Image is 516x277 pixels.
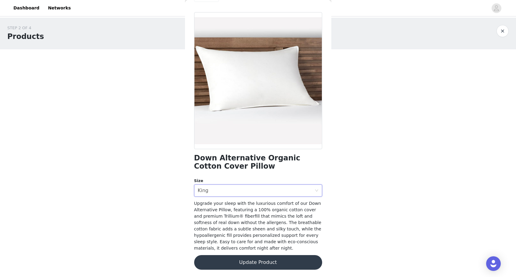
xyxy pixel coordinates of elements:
[44,1,74,15] a: Networks
[7,25,44,31] div: STEP 2 OF 4
[10,1,43,15] a: Dashboard
[7,31,44,42] h1: Products
[486,256,501,271] div: Open Intercom Messenger
[194,178,322,184] div: Size
[194,201,322,251] span: Upgrade your sleep with the luxurious comfort of our Down Alternative Pillow, featuring a 100% or...
[198,185,208,196] div: King
[493,3,499,13] div: avatar
[194,255,322,270] button: Update Product
[194,154,322,170] h1: Down Alternative Organic Cotton Cover Pillow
